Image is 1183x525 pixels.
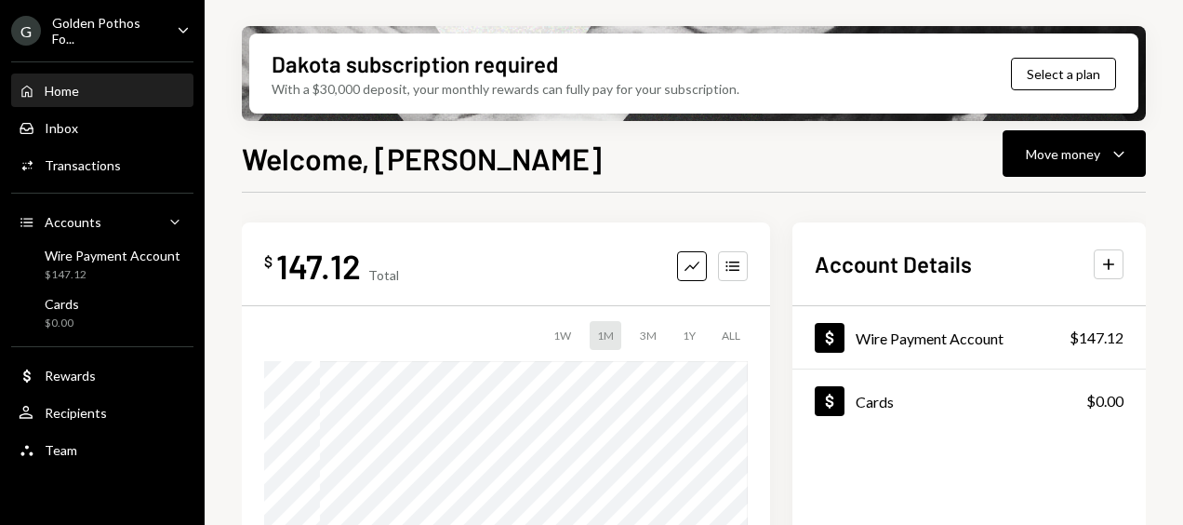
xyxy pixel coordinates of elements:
div: 1W [546,321,578,350]
div: Inbox [45,120,78,136]
div: Wire Payment Account [856,330,1004,347]
div: ALL [714,321,748,350]
div: Home [45,83,79,99]
div: Accounts [45,214,101,230]
div: G [11,16,41,46]
div: 3M [632,321,664,350]
div: $0.00 [45,316,79,331]
div: Rewards [45,368,96,384]
div: $147.12 [45,267,180,283]
a: Cards$0.00 [792,370,1146,432]
div: With a $30,000 deposit, your monthly rewards can fully pay for your subscription. [272,79,739,99]
div: Total [368,267,399,283]
a: Inbox [11,111,193,144]
div: Wire Payment Account [45,248,180,263]
h1: Welcome, [PERSON_NAME] [242,140,602,177]
div: Cards [856,393,894,411]
div: 1M [590,321,621,350]
a: Recipients [11,396,193,429]
a: Accounts [11,205,193,238]
div: Cards [45,296,79,312]
a: Wire Payment Account$147.12 [11,242,193,287]
div: $0.00 [1086,390,1123,412]
a: Wire Payment Account$147.12 [792,306,1146,369]
a: Rewards [11,358,193,392]
h2: Account Details [815,249,972,279]
button: Move money [1003,130,1146,177]
div: Move money [1026,144,1100,164]
div: 1Y [675,321,703,350]
a: Cards$0.00 [11,290,193,335]
div: 147.12 [276,245,361,287]
div: $ [264,252,272,271]
div: Dakota subscription required [272,48,558,79]
div: $147.12 [1070,327,1123,349]
a: Transactions [11,148,193,182]
a: Team [11,433,193,466]
div: Recipients [45,405,107,421]
a: Home [11,74,193,107]
div: Team [45,442,77,458]
div: Golden Pothos Fo... [52,15,162,47]
button: Select a plan [1011,58,1116,90]
div: Transactions [45,157,121,173]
